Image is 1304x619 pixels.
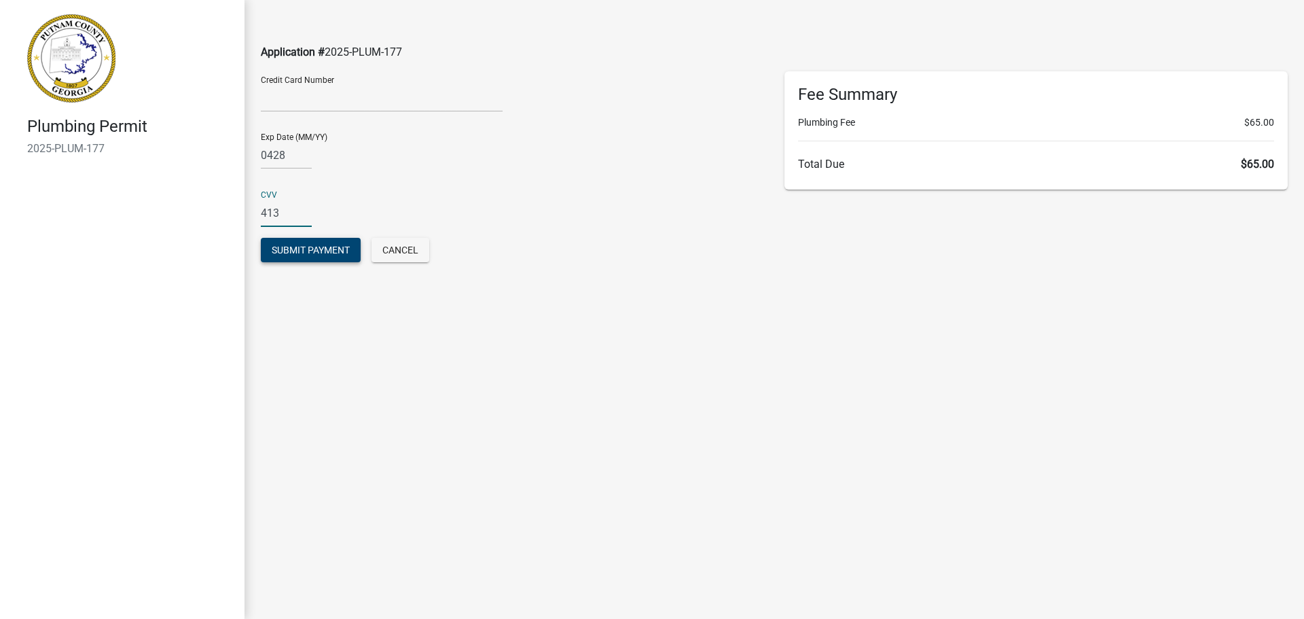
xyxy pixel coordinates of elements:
img: Putnam County, Georgia [27,14,115,103]
span: 2025-PLUM-177 [325,46,402,58]
span: Application # [261,46,325,58]
span: Submit Payment [272,245,350,255]
span: Cancel [382,245,418,255]
h6: 2025-PLUM-177 [27,142,234,155]
span: $65.00 [1244,116,1274,130]
span: $65.00 [1241,158,1274,171]
button: Cancel [372,238,429,262]
button: Submit Payment [261,238,361,262]
li: Plumbing Fee [798,116,1274,130]
h6: Fee Summary [798,85,1274,105]
label: Credit Card Number [261,76,334,84]
h6: Total Due [798,158,1274,171]
h4: Plumbing Permit [27,117,234,137]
